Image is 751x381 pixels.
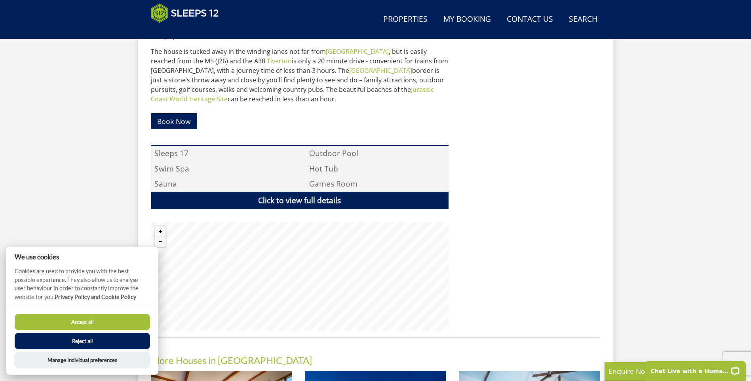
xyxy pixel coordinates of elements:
a: More Houses in [GEOGRAPHIC_DATA] [151,354,312,366]
button: Reject all [15,333,150,349]
p: The house is tucked away in the winding lanes not far from , but is easily reached from the M5 (J... [151,47,449,104]
h2: We use cookies [6,253,158,261]
li: Hot Tub [306,161,449,176]
li: Sleeps 17 [151,146,294,161]
a: Jurassic Coast World Heritage Site [151,85,434,103]
button: Manage Individual preferences [15,352,150,368]
a: [GEOGRAPHIC_DATA] [349,66,412,75]
a: Contact Us [504,11,556,29]
p: Enquire Now [608,366,727,376]
img: Sleeps 12 [151,3,219,23]
li: Sauna [151,176,294,191]
li: Games Room [306,176,449,191]
a: Properties [380,11,431,29]
li: Outdoor Pool [306,146,449,161]
button: Accept all [15,314,150,330]
a: Privacy Policy and Cookie Policy [55,293,136,300]
canvas: Map [151,222,449,331]
a: Search [566,11,601,29]
button: Zoom in [155,226,165,236]
p: Cookies are used to provide you with the best possible experience. They also allow us to analyse ... [6,267,158,307]
li: Swim Spa [151,161,294,176]
iframe: Customer reviews powered by Trustpilot [147,28,230,34]
a: Click to view full details [151,192,449,210]
button: Zoom out [155,236,165,247]
a: Book Now [151,113,197,129]
iframe: LiveChat chat widget [640,356,751,381]
a: [GEOGRAPHIC_DATA] [326,47,389,56]
a: Tiverton [267,57,292,65]
a: My Booking [440,11,494,29]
